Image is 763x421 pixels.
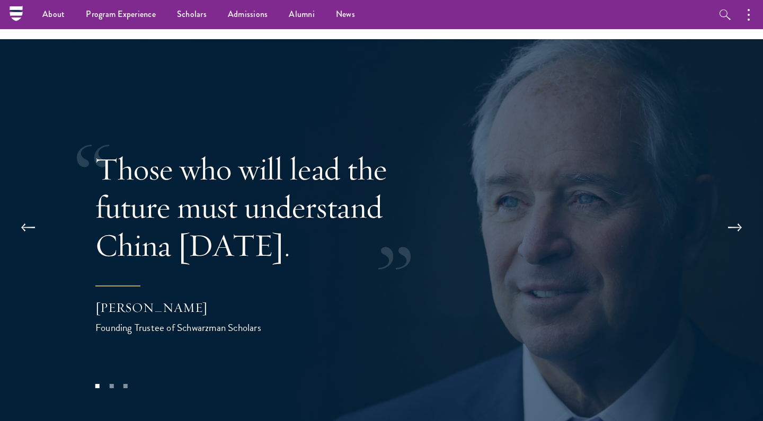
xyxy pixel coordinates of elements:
[95,299,307,317] div: [PERSON_NAME]
[95,320,307,335] div: Founding Trustee of Schwarzman Scholars
[119,379,132,393] button: 3 of 3
[95,150,440,264] p: Those who will lead the future must understand China [DATE].
[104,379,118,393] button: 2 of 3
[91,379,104,393] button: 1 of 3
